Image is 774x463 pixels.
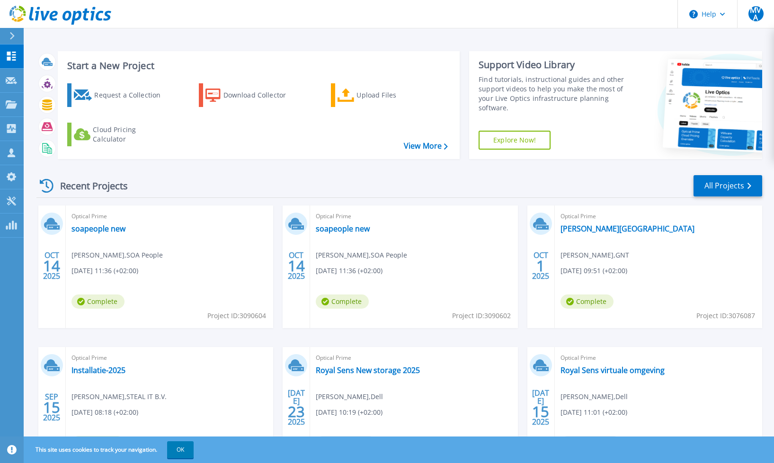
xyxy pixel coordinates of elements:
[26,441,194,458] span: This site uses cookies to track your navigation.
[560,353,756,363] span: Optical Prime
[223,86,299,105] div: Download Collector
[71,365,125,375] a: Installatie-2025
[532,390,550,425] div: [DATE] 2025
[67,83,173,107] a: Request a Collection
[288,262,305,270] span: 14
[748,6,764,21] span: MVA
[43,249,61,283] div: OCT 2025
[316,353,512,363] span: Optical Prime
[167,441,194,458] button: OK
[43,262,60,270] span: 14
[560,407,627,418] span: [DATE] 11:01 (+02:00)
[331,83,436,107] a: Upload Files
[36,174,141,197] div: Recent Projects
[67,123,173,146] a: Cloud Pricing Calculator
[532,408,549,416] span: 15
[71,392,167,402] span: [PERSON_NAME] , STEAL IT B.V.
[287,390,305,425] div: [DATE] 2025
[287,249,305,283] div: OCT 2025
[67,61,447,71] h3: Start a New Project
[71,266,138,276] span: [DATE] 11:36 (+02:00)
[560,294,614,309] span: Complete
[199,83,304,107] a: Download Collector
[71,250,163,260] span: [PERSON_NAME] , SOA People
[560,266,627,276] span: [DATE] 09:51 (+02:00)
[479,131,551,150] a: Explore Now!
[694,175,762,196] a: All Projects
[532,249,550,283] div: OCT 2025
[71,211,267,222] span: Optical Prime
[43,403,60,411] span: 15
[452,311,511,321] span: Project ID: 3090602
[356,86,432,105] div: Upload Files
[404,142,448,151] a: View More
[316,250,407,260] span: [PERSON_NAME] , SOA People
[207,311,266,321] span: Project ID: 3090604
[560,392,628,402] span: [PERSON_NAME] , Dell
[43,390,61,425] div: SEP 2025
[560,211,756,222] span: Optical Prime
[71,407,138,418] span: [DATE] 08:18 (+02:00)
[288,408,305,416] span: 23
[316,224,370,233] a: soapeople new
[560,365,665,375] a: Royal Sens virtuale omgeving
[560,224,694,233] a: [PERSON_NAME][GEOGRAPHIC_DATA]
[560,250,629,260] span: [PERSON_NAME] , GNT
[316,365,420,375] a: Royal Sens New storage 2025
[316,392,383,402] span: [PERSON_NAME] , Dell
[479,59,626,71] div: Support Video Library
[316,266,383,276] span: [DATE] 11:36 (+02:00)
[316,211,512,222] span: Optical Prime
[71,294,125,309] span: Complete
[71,224,125,233] a: soapeople new
[316,407,383,418] span: [DATE] 10:19 (+02:00)
[71,353,267,363] span: Optical Prime
[479,75,626,113] div: Find tutorials, instructional guides and other support videos to help you make the most of your L...
[94,86,170,105] div: Request a Collection
[696,311,755,321] span: Project ID: 3076087
[93,125,169,144] div: Cloud Pricing Calculator
[316,294,369,309] span: Complete
[536,262,545,270] span: 1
